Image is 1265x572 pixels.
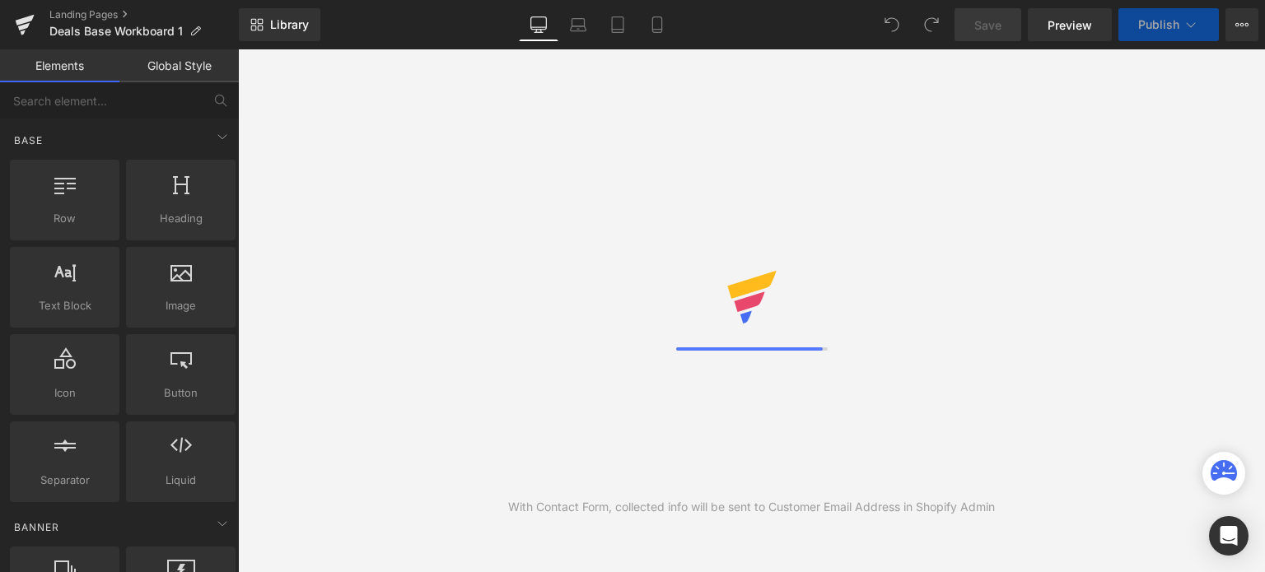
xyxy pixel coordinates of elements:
span: Save [974,16,1001,34]
a: Mobile [637,8,677,41]
span: Liquid [131,472,231,489]
span: Button [131,384,231,402]
span: Image [131,297,231,314]
span: Icon [15,384,114,402]
span: Row [15,210,114,227]
a: New Library [239,8,320,41]
div: With Contact Form, collected info will be sent to Customer Email Address in Shopify Admin [508,498,995,516]
span: Text Block [15,297,114,314]
button: Publish [1118,8,1219,41]
span: Preview [1048,16,1092,34]
button: More [1225,8,1258,41]
a: Tablet [598,8,637,41]
span: Base [12,133,44,148]
a: Laptop [558,8,598,41]
span: Banner [12,519,61,535]
a: Desktop [519,8,558,41]
a: Landing Pages [49,8,239,21]
span: Separator [15,472,114,489]
button: Redo [915,8,948,41]
span: Publish [1138,18,1179,31]
div: Open Intercom Messenger [1209,516,1249,556]
span: Deals Base Workboard 1 [49,25,183,38]
span: Heading [131,210,231,227]
span: Library [270,17,309,32]
button: Undo [875,8,908,41]
a: Global Style [119,49,239,82]
a: Preview [1028,8,1112,41]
